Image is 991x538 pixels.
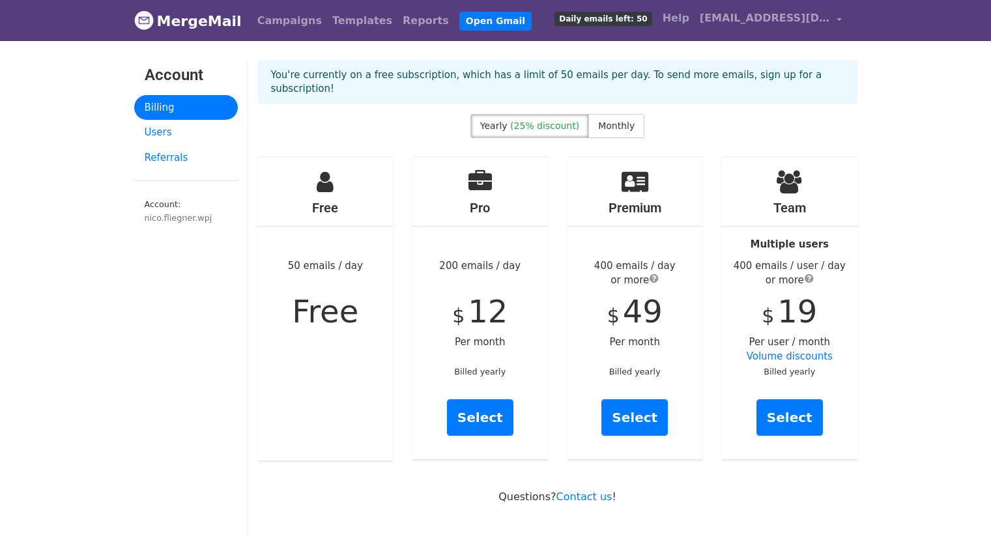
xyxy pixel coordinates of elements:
span: [EMAIL_ADDRESS][DOMAIN_NAME] [700,10,830,26]
img: MergeMail logo [134,10,154,30]
span: Yearly [480,120,508,131]
a: Select [756,399,823,436]
a: Templates [327,8,397,34]
div: 200 emails / day Per month [412,157,548,459]
small: Billed yearly [454,367,506,376]
h4: Team [722,200,857,216]
a: Daily emails left: 50 [549,5,657,31]
div: nico.fliegner.wpj [145,212,227,224]
span: Daily emails left: 50 [554,12,652,26]
span: $ [607,304,620,327]
strong: Multiple users [751,238,829,250]
div: 400 emails / day or more [567,259,703,288]
span: (25% discount) [510,120,579,131]
span: 19 [777,293,817,330]
a: MergeMail [134,7,242,35]
h4: Free [258,200,394,216]
div: 50 emails / day [258,157,394,460]
span: Free [292,293,358,330]
small: Billed yearly [764,367,815,376]
a: Open Gmail [459,12,532,31]
a: [EMAIL_ADDRESS][DOMAIN_NAME] [695,5,847,36]
h4: Premium [567,200,703,216]
a: Help [657,5,695,31]
small: Account: [145,199,227,224]
a: Select [447,399,513,436]
span: $ [762,304,774,327]
h3: Account [145,66,227,85]
small: Billed yearly [609,367,661,376]
span: 12 [468,293,508,330]
div: Per user / month [722,157,857,459]
h4: Pro [412,200,548,216]
a: Contact us [556,490,612,503]
span: Monthly [598,120,635,131]
p: Questions? ! [258,490,857,503]
a: Referrals [134,145,238,171]
a: Campaigns [252,8,327,34]
a: Volume discounts [747,350,833,362]
a: Billing [134,95,238,120]
span: $ [452,304,465,327]
a: Users [134,120,238,145]
a: Select [601,399,668,436]
div: 400 emails / user / day or more [722,259,857,288]
span: 49 [623,293,663,330]
p: You're currently on a free subscription, which has a limit of 50 emails per day. To send more ema... [271,68,844,96]
a: Reports [397,8,454,34]
div: Per month [567,157,703,459]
